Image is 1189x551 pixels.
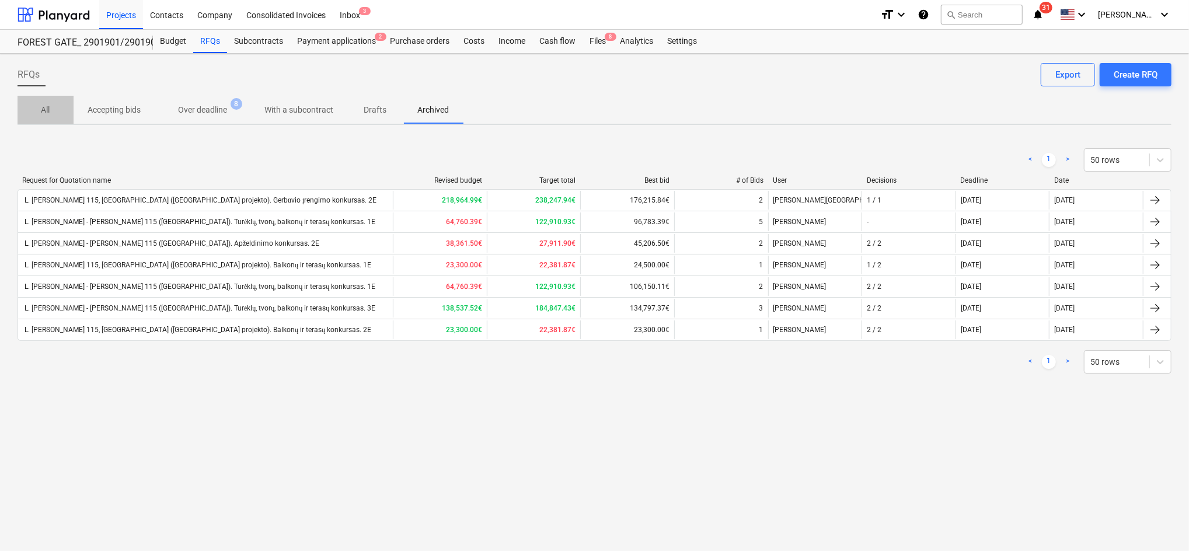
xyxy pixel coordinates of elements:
[491,176,576,184] div: Target total
[759,261,763,269] div: 1
[1040,2,1052,13] span: 31
[23,196,376,205] div: L. [PERSON_NAME] 115, [GEOGRAPHIC_DATA] ([GEOGRAPHIC_DATA] projekto). Gerbūvio įrengimo konkursas...
[1054,326,1075,334] div: [DATE]
[768,191,862,210] div: [PERSON_NAME][GEOGRAPHIC_DATA]
[1061,355,1075,369] a: Next page
[23,261,371,270] div: L. [PERSON_NAME] 115, [GEOGRAPHIC_DATA] ([GEOGRAPHIC_DATA] projekto). Balkonų ir terasų konkursas...
[417,104,449,116] p: Archived
[1098,10,1156,19] span: [PERSON_NAME]
[583,30,613,53] div: Files
[227,30,290,53] a: Subcontracts
[759,304,763,312] div: 3
[491,30,532,53] a: Income
[1054,239,1075,247] div: [DATE]
[867,218,869,226] div: -
[941,5,1023,25] button: Search
[759,196,763,204] div: 2
[580,234,674,253] div: 45,206.50€
[446,239,482,247] b: 38,361.50€
[580,320,674,339] div: 23,300.00€
[442,304,482,312] b: 138,537.52€
[1061,153,1075,167] a: Next page
[867,261,881,269] div: 1 / 2
[961,239,981,247] div: [DATE]
[446,218,482,226] b: 64,760.39€
[580,299,674,318] div: 134,797.37€
[605,33,616,41] span: 8
[22,176,388,184] div: Request for Quotation name
[961,261,981,269] div: [DATE]
[153,30,193,53] div: Budget
[398,176,482,184] div: Revised budget
[264,104,333,116] p: With a subcontract
[768,256,862,274] div: [PERSON_NAME]
[867,283,881,291] div: 2 / 2
[768,277,862,296] div: [PERSON_NAME]
[446,326,482,334] b: 23,300.00€
[580,256,674,274] div: 24,500.00€
[1054,218,1075,226] div: [DATE]
[88,104,141,116] p: Accepting bids
[23,218,375,226] div: L. [PERSON_NAME] - [PERSON_NAME] 115 ([GEOGRAPHIC_DATA]). Turėklų, tvorų, balkonų ir terasų konku...
[290,30,383,53] a: Payment applications2
[961,326,981,334] div: [DATE]
[23,239,319,248] div: L. [PERSON_NAME] - [PERSON_NAME] 115 ([GEOGRAPHIC_DATA]). Apželdinimo konkursas. 2E
[580,212,674,231] div: 96,783.39€
[375,33,386,41] span: 2
[1054,261,1075,269] div: [DATE]
[961,283,981,291] div: [DATE]
[178,104,227,116] p: Over deadline
[456,30,491,53] a: Costs
[580,277,674,296] div: 106,150.11€
[539,239,576,247] b: 27,911.90€
[383,30,456,53] a: Purchase orders
[535,283,576,291] b: 122,910.93€
[1023,355,1037,369] a: Previous page
[1042,355,1056,369] a: Page 1 is your current page
[446,261,482,269] b: 23,300.00€
[961,218,981,226] div: [DATE]
[759,326,763,334] div: 1
[1023,153,1037,167] a: Previous page
[1100,63,1171,86] button: Create RFQ
[1157,8,1171,22] i: keyboard_arrow_down
[660,30,704,53] a: Settings
[918,8,929,22] i: Knowledge base
[23,304,375,313] div: L. [PERSON_NAME] - [PERSON_NAME] 115 ([GEOGRAPHIC_DATA]). Turėklų, tvorų, balkonų ir terasų konku...
[539,326,576,334] b: 22,381.87€
[1055,67,1080,82] div: Export
[867,239,881,247] div: 2 / 2
[532,30,583,53] a: Cash flow
[23,326,371,334] div: L. [PERSON_NAME] 115, [GEOGRAPHIC_DATA] ([GEOGRAPHIC_DATA] projekto). Balkonų ir terasų konkursas...
[894,8,908,22] i: keyboard_arrow_down
[1054,176,1139,184] div: Date
[442,196,482,204] b: 218,964.99€
[193,30,227,53] a: RFQs
[880,8,894,22] i: format_size
[867,326,881,334] div: 2 / 2
[961,196,981,204] div: [DATE]
[1042,153,1056,167] a: Page 1 is your current page
[583,30,613,53] a: Files8
[18,37,139,49] div: FOREST GATE_ 2901901/2901902/2901903
[1114,67,1157,82] div: Create RFQ
[773,176,857,184] div: User
[18,68,40,82] span: RFQs
[535,304,576,312] b: 184,847.43€
[1032,8,1044,22] i: notifications
[867,196,881,204] div: 1 / 1
[613,30,660,53] div: Analytics
[535,196,576,204] b: 238,247.94€
[1131,495,1189,551] iframe: Chat Widget
[961,176,1045,184] div: Deadline
[759,218,763,226] div: 5
[446,283,482,291] b: 64,760.39€
[23,283,375,291] div: L. [PERSON_NAME] - [PERSON_NAME] 115 ([GEOGRAPHIC_DATA]). Turėklų, tvorų, balkonų ir terasų konku...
